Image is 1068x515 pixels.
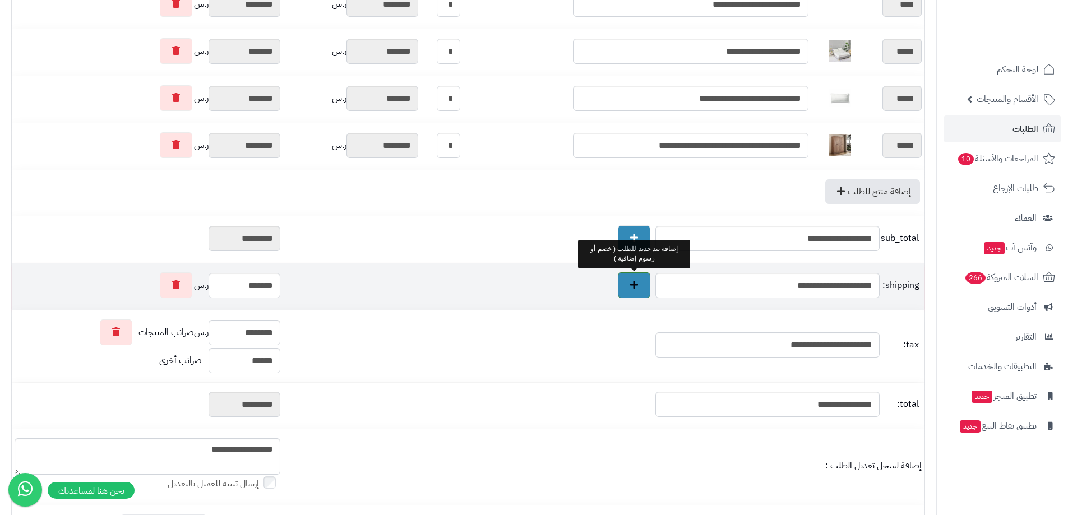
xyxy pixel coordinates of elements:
[972,391,992,403] span: جديد
[286,133,418,158] div: ر.س
[159,354,202,367] span: ضرائب أخرى
[944,294,1061,321] a: أدوات التسويق
[15,38,280,64] div: ر.س
[286,39,418,64] div: ر.س
[829,40,851,62] img: 1712232670-220108010218220108010218-40x40.jpg
[138,326,194,339] span: ضرائب المنتجات
[944,412,1061,439] a: تطبيق نقاط البيعجديد
[578,240,690,268] div: إضافة بند جديد للطلب ( خصم أو رسوم إضافية )
[983,240,1037,256] span: وآتس آب
[977,91,1038,107] span: الأقسام والمنتجات
[958,153,974,165] span: 10
[1015,210,1037,226] span: العملاء
[286,460,922,472] div: إضافة لسجل تعديل الطلب :
[944,145,1061,172] a: المراجعات والأسئلة10
[829,134,851,156] img: 1749977265-1-40x40.jpg
[944,383,1061,410] a: تطبيق المتجرجديد
[964,270,1038,285] span: السلات المتروكة
[959,418,1037,434] span: تطبيق نقاط البيع
[825,179,920,204] a: إضافة منتج للطلب
[286,86,418,111] div: ر.س
[168,477,280,490] label: إرسال تنبيه للعميل بالتعديل
[944,115,1061,142] a: الطلبات
[944,323,1061,350] a: التقارير
[970,388,1037,404] span: تطبيق المتجر
[882,398,919,411] span: total:
[1015,329,1037,345] span: التقارير
[882,279,919,292] span: shipping:
[882,232,919,245] span: sub_total:
[15,85,280,111] div: ر.س
[15,319,280,345] div: ر.س
[944,234,1061,261] a: وآتس آبجديد
[829,87,851,109] img: 1737634893-96fHXmGTIqiZhkWq0FfakqaATEdXSX88jVKrSzDa_1-40x40.png
[15,132,280,158] div: ر.س
[263,476,276,489] input: إرسال تنبيه للعميل بالتعديل
[944,353,1061,380] a: التطبيقات والخدمات
[944,264,1061,291] a: السلات المتروكة266
[944,56,1061,83] a: لوحة التحكم
[960,420,981,433] span: جديد
[1012,121,1038,137] span: الطلبات
[957,151,1038,166] span: المراجعات والأسئلة
[993,180,1038,196] span: طلبات الإرجاع
[944,175,1061,202] a: طلبات الإرجاع
[965,272,986,284] span: 266
[15,272,280,298] div: ر.س
[882,338,919,351] span: tax:
[988,299,1037,315] span: أدوات التسويق
[984,242,1005,254] span: جديد
[944,205,1061,231] a: العملاء
[997,62,1038,77] span: لوحة التحكم
[968,359,1037,374] span: التطبيقات والخدمات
